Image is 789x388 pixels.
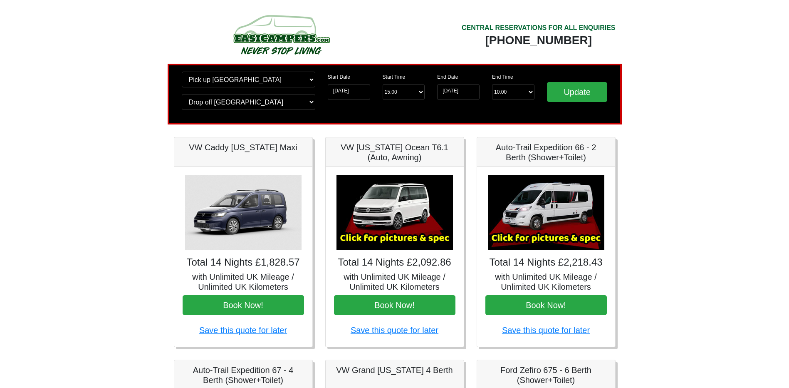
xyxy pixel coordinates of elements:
[199,326,287,335] a: Save this quote for later
[502,326,590,335] a: Save this quote for later
[383,73,406,81] label: Start Time
[462,23,616,33] div: CENTRAL RESERVATIONS FOR ALL ENQUIRIES
[183,272,304,292] h5: with Unlimited UK Mileage / Unlimited UK Kilometers
[334,365,455,375] h5: VW Grand [US_STATE] 4 Berth
[336,175,453,250] img: VW California Ocean T6.1 (Auto, Awning)
[547,82,608,102] input: Update
[183,142,304,152] h5: VW Caddy [US_STATE] Maxi
[485,142,607,162] h5: Auto-Trail Expedition 66 - 2 Berth (Shower+Toilet)
[437,84,480,100] input: Return Date
[334,142,455,162] h5: VW [US_STATE] Ocean T6.1 (Auto, Awning)
[492,73,513,81] label: End Time
[485,272,607,292] h5: with Unlimited UK Mileage / Unlimited UK Kilometers
[485,365,607,385] h5: Ford Zefiro 675 - 6 Berth (Shower+Toilet)
[183,295,304,315] button: Book Now!
[328,73,350,81] label: Start Date
[485,256,607,269] h4: Total 14 Nights £2,218.43
[488,175,604,250] img: Auto-Trail Expedition 66 - 2 Berth (Shower+Toilet)
[185,175,302,250] img: VW Caddy California Maxi
[334,256,455,269] h4: Total 14 Nights £2,092.86
[462,33,616,48] div: [PHONE_NUMBER]
[334,295,455,315] button: Book Now!
[183,256,304,269] h4: Total 14 Nights £1,828.57
[351,326,438,335] a: Save this quote for later
[183,365,304,385] h5: Auto-Trail Expedition 67 - 4 Berth (Shower+Toilet)
[437,73,458,81] label: End Date
[202,12,360,57] img: campers-checkout-logo.png
[485,295,607,315] button: Book Now!
[328,84,370,100] input: Start Date
[334,272,455,292] h5: with Unlimited UK Mileage / Unlimited UK Kilometers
